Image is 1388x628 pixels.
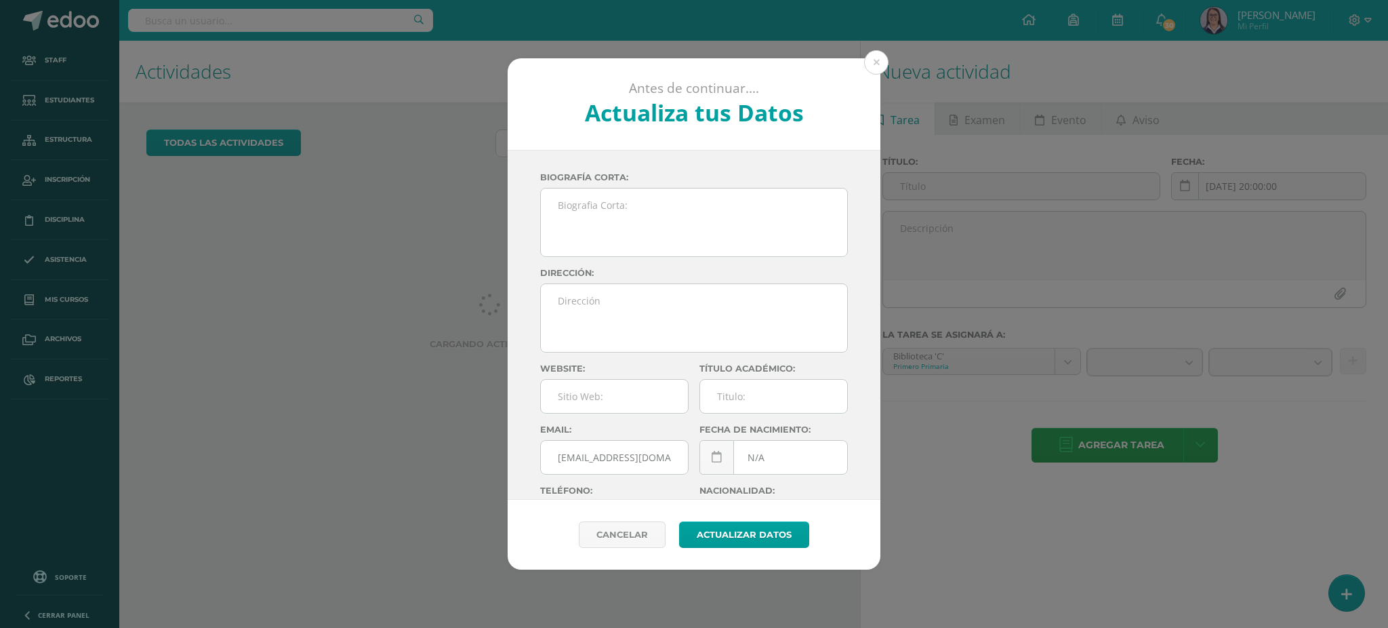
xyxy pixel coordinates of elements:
[699,364,848,374] label: Título académico:
[679,522,809,548] button: Actualizar datos
[540,425,689,435] label: Email:
[699,486,848,496] label: Nacionalidad:
[540,364,689,374] label: Website:
[541,380,688,413] input: Sitio Web:
[544,80,844,97] p: Antes de continuar....
[540,268,848,278] label: Dirección:
[700,380,847,413] input: Titulo:
[700,441,847,474] input: Fecha de Nacimiento:
[699,425,848,435] label: Fecha de nacimiento:
[540,486,689,496] label: Teléfono:
[540,172,848,182] label: Biografía corta:
[544,97,844,128] h2: Actualiza tus Datos
[541,441,688,474] input: Correo Electronico:
[579,522,666,548] a: Cancelar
